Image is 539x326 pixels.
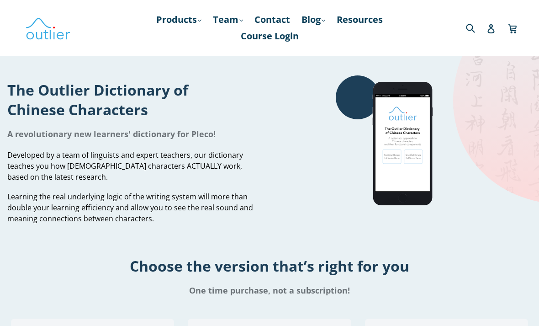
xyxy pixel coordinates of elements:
[7,192,253,224] span: Learning the real underlying logic of the writing system will more than double your learning effi...
[25,15,71,41] img: Outlier Linguistics
[7,150,243,182] span: Developed by a team of linguists and expert teachers, our dictionary teaches you how [DEMOGRAPHIC...
[464,18,489,37] input: Search
[250,11,295,28] a: Contact
[236,28,303,44] a: Course Login
[7,128,263,139] h1: A revolutionary new learners' dictionary for Pleco!
[332,11,387,28] a: Resources
[208,11,248,28] a: Team
[297,11,330,28] a: Blog
[7,80,263,119] h1: The Outlier Dictionary of Chinese Characters
[152,11,206,28] a: Products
